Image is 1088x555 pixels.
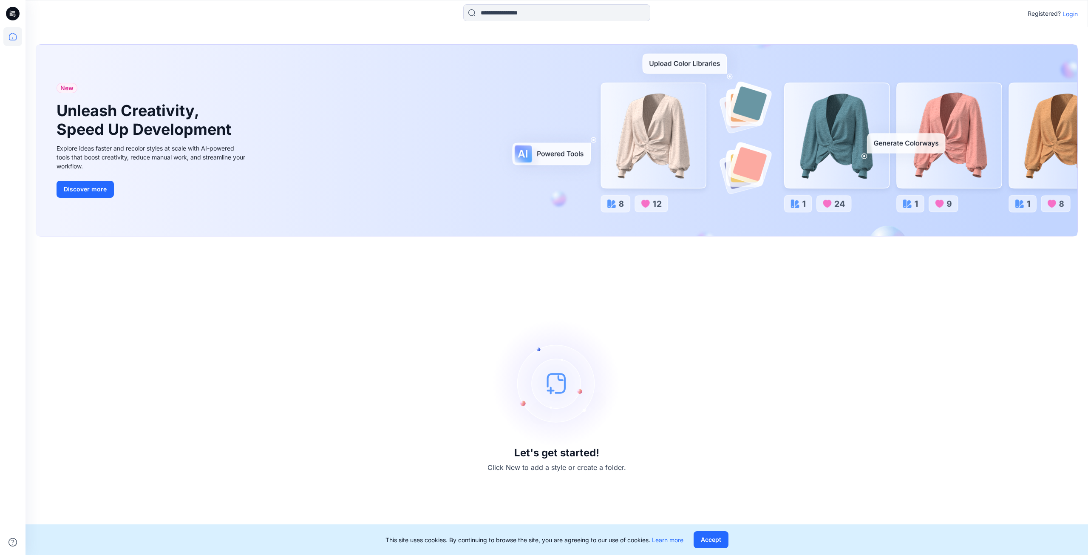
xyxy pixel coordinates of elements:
[1062,9,1078,18] p: Login
[57,181,248,198] a: Discover more
[514,447,599,459] h3: Let's get started!
[694,531,728,548] button: Accept
[487,462,626,472] p: Click New to add a style or create a folder.
[493,319,620,447] img: empty-state-image.svg
[60,83,74,93] span: New
[1028,9,1061,19] p: Registered?
[652,536,683,544] a: Learn more
[57,144,248,171] div: Explore ideas faster and recolor styles at scale with AI-powered tools that boost creativity, red...
[57,181,114,198] button: Discover more
[57,102,235,138] h1: Unleash Creativity, Speed Up Development
[385,535,683,544] p: This site uses cookies. By continuing to browse the site, you are agreeing to our use of cookies.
